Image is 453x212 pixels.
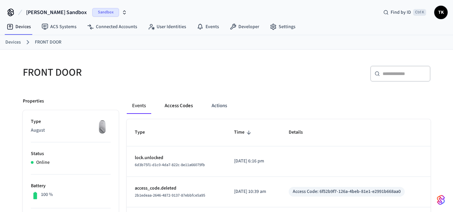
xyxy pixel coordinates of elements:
[234,158,273,165] p: [DATE] 6:16 pm
[293,188,401,195] div: Access Code: 6f52b9f7-126a-4beb-81e1-e2991b668aa0
[92,8,119,17] span: Sandbox
[127,98,431,114] div: ant example
[127,98,151,114] button: Events
[143,21,191,33] a: User Identities
[234,127,253,138] span: Time
[378,6,432,18] div: Find by IDCtrl K
[31,150,111,157] p: Status
[391,9,411,16] span: Find by ID
[413,9,426,16] span: Ctrl K
[135,193,205,198] span: 2b1edeaa-2646-4872-9137-87ebbfce5a95
[289,127,312,138] span: Details
[26,8,87,16] span: [PERSON_NAME] Sandbox
[434,6,448,19] button: TK
[31,127,111,134] p: August
[35,39,61,46] a: FRONT DOOR
[159,98,198,114] button: Access Codes
[23,98,44,105] p: Properties
[31,183,111,190] p: Battery
[31,118,111,125] p: Type
[437,195,445,205] img: SeamLogoGradient.69752ec5.svg
[224,21,265,33] a: Developer
[5,39,21,46] a: Devices
[135,154,218,161] p: lock.unlocked
[36,21,82,33] a: ACS Systems
[82,21,143,33] a: Connected Accounts
[135,185,218,192] p: access_code.deleted
[36,159,50,166] p: Online
[135,162,205,168] span: 6d3b75f1-d1c0-4da7-822c-8e11a66079fb
[1,21,36,33] a: Devices
[191,21,224,33] a: Events
[135,127,154,138] span: Type
[94,118,111,135] img: August Wifi Smart Lock 3rd Gen, Silver, Front
[435,6,447,18] span: TK
[234,188,273,195] p: [DATE] 10:39 am
[265,21,301,33] a: Settings
[206,98,232,114] button: Actions
[41,191,53,198] p: 100 %
[23,66,223,79] h5: FRONT DOOR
